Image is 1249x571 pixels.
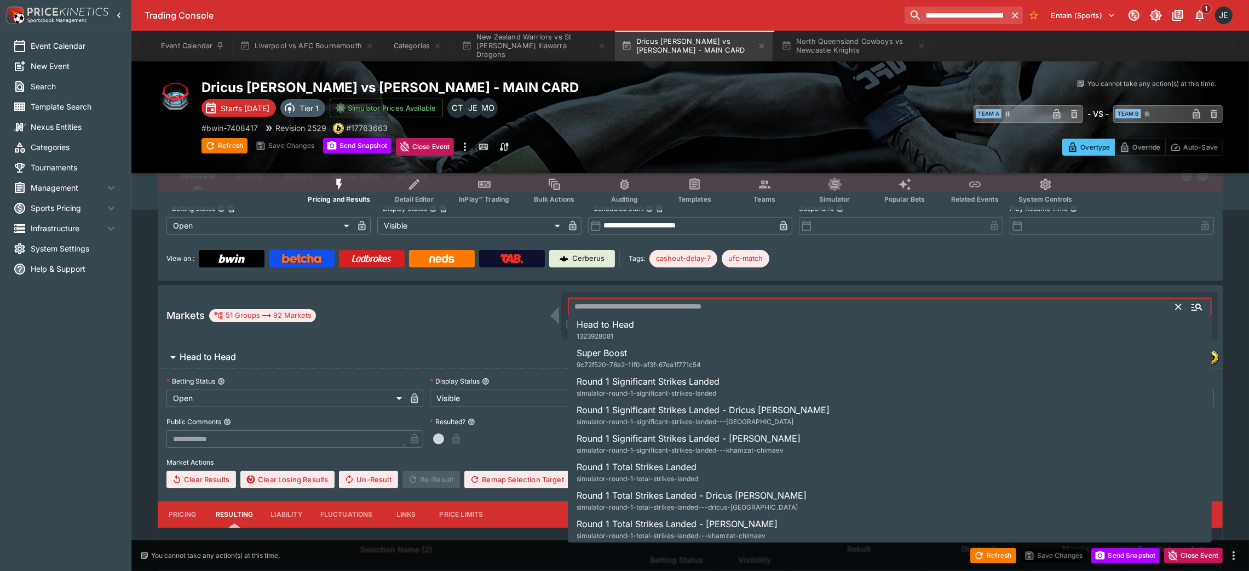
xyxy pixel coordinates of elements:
button: Close Event [1164,548,1223,563]
span: Sports Pricing [31,202,105,214]
button: Documentation [1168,5,1188,25]
span: Re-Result [402,471,460,488]
span: simulator-round-1-total-strikes-landed [577,475,698,483]
span: Round 1 Significant Strikes Landed - [PERSON_NAME] [577,433,801,444]
p: You cannot take any action(s) at this time. [1087,79,1216,89]
p: Copy To Clipboard [346,122,388,134]
button: Categories [383,31,453,61]
button: No Bookmarks [1025,7,1043,24]
span: simulator-round-1-total-strikes-landed---dricus-[GEOGRAPHIC_DATA] [577,503,798,511]
span: Search [31,81,118,92]
div: James Edlin [1215,7,1233,24]
span: Round 1 Significant Strikes Landed - Dricus [PERSON_NAME] [577,404,830,415]
span: Super Boost [577,347,627,358]
img: bwin [1206,351,1218,363]
button: Dricus [PERSON_NAME] vs [PERSON_NAME] - MAIN CARD [615,31,773,61]
input: search [905,7,1007,24]
button: Clear Losing Results [240,471,335,488]
img: TabNZ [500,254,523,263]
button: New Zealand Warriors vs St [PERSON_NAME] Illawarra Dragons [455,31,613,61]
span: Head to Head [577,319,634,330]
img: PriceKinetics Logo [3,4,25,26]
span: Simulator [819,195,850,203]
button: Resulted? [468,418,475,426]
img: mma.png [158,79,193,114]
button: Close [1187,297,1207,317]
button: Liability [262,501,311,528]
label: Market Actions [166,454,1214,471]
p: Resulted? [430,417,465,426]
button: North Queensland Cowboys vs Newcastle Knights [775,31,933,61]
span: Round 1 Total Strikes Landed - [PERSON_NAME] [577,518,778,529]
span: simulator-round-1-total-strikes-landed---khamzat-chimaev [577,532,765,540]
a: Cerberus [549,250,615,267]
h6: Head to Head [180,351,236,363]
button: Pricing [158,501,207,528]
div: Start From [1062,139,1223,156]
p: Cerberus [573,253,605,264]
button: Toggle light/dark mode [1146,5,1166,25]
div: Cameron Tarver [447,98,467,118]
span: Detail Editor [395,195,434,203]
label: View on : [166,250,194,267]
span: 1323928081 [577,332,613,340]
button: Display Status [482,378,490,385]
button: Send Snapshot [323,138,392,153]
button: James Edlin [1212,3,1236,27]
span: Pricing and Results [308,195,370,203]
span: simulator-round-1-significant-strikes-landed---[GEOGRAPHIC_DATA] [577,418,793,426]
span: Template Search [31,101,118,112]
button: Price Limits [431,501,492,528]
span: Round 1 Significant Strikes Landed [577,376,720,387]
p: Copy To Clipboard [202,122,258,134]
span: InPlay™ Trading [459,195,509,203]
span: Nexus Entities [31,121,118,133]
img: Sportsbook Management [27,18,87,23]
button: Head to Head [158,346,998,368]
div: bwin [333,123,344,134]
button: Clear Results [166,471,236,488]
span: Management [31,182,105,193]
span: Round 1 Total Strikes Landed - Dricus [PERSON_NAME] [577,490,807,501]
button: Betting Status [217,378,225,385]
p: Display Status [430,376,480,386]
span: Event Calendar [31,40,118,52]
button: Override [1114,139,1165,156]
button: more [1227,549,1240,562]
div: Betting Target: cerberus [649,250,717,267]
span: Team B [1115,109,1141,118]
h2: Copy To Clipboard [202,79,712,96]
h6: - VS - [1087,108,1109,119]
button: Fluctuations [312,501,382,528]
div: Open [166,217,353,235]
span: Auditing [611,195,638,203]
span: Bulk Actions [534,195,574,203]
div: Event type filters [299,171,1081,210]
div: bwin [1205,351,1218,364]
span: simulator-round-1-significant-strikes-landed---khamzat-chimaev [577,446,784,454]
button: Clear [1170,298,1187,316]
img: bwin.png [333,123,343,133]
p: Public Comments [166,417,221,426]
img: Ladbrokes [352,254,392,263]
p: You cannot take any action(s) at this time. [151,551,280,561]
button: Overtype [1062,139,1115,156]
div: Betting Target: cerberus [722,250,769,267]
button: Links [382,501,431,528]
div: Visible [377,217,564,235]
button: Un-Result [339,471,398,488]
button: Simulator Prices Available [330,99,443,117]
button: Select Tenant [1045,7,1122,24]
span: 1 [1201,3,1212,14]
span: Team A [976,109,1001,118]
img: Bwin [218,254,245,263]
label: Tags: [629,250,645,267]
button: Resulting [207,501,262,528]
span: ufc-match [722,253,769,264]
p: Betting Status [166,376,215,386]
span: New Event [31,60,118,72]
button: Event Calendar [154,31,231,61]
p: Override [1132,141,1160,153]
span: Tournaments [31,162,118,173]
button: Public Comments [223,418,231,426]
